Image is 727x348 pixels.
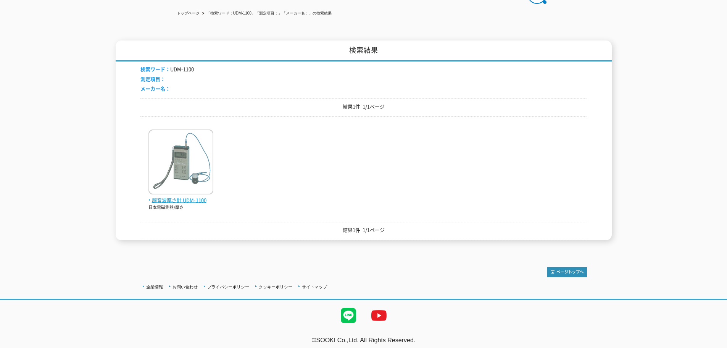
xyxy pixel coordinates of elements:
[140,65,194,73] li: UDM-1100
[172,285,198,289] a: お問い合わせ
[364,300,394,331] img: YouTube
[148,204,213,211] p: 日本電磁測器/厚さ
[146,285,163,289] a: 企業情報
[140,85,170,92] span: メーカー名：
[140,65,170,73] span: 検索ワード：
[333,300,364,331] img: LINE
[148,196,213,204] span: 超音波厚さ計 UDM-1100
[547,267,587,277] img: トップページへ
[116,40,612,62] h1: 検索結果
[302,285,327,289] a: サイトマップ
[207,285,249,289] a: プライバシーポリシー
[140,103,587,111] p: 結果1件 1/1ページ
[140,226,587,234] p: 結果1件 1/1ページ
[148,188,213,204] a: 超音波厚さ計 UDM-1100
[259,285,292,289] a: クッキーポリシー
[140,75,165,83] span: 測定項目：
[201,10,332,18] li: 「検索ワード：UDM-1100」「測定項目：」「メーカー名：」の検索結果
[148,129,213,196] img: UDM-1100
[177,11,200,15] a: トップページ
